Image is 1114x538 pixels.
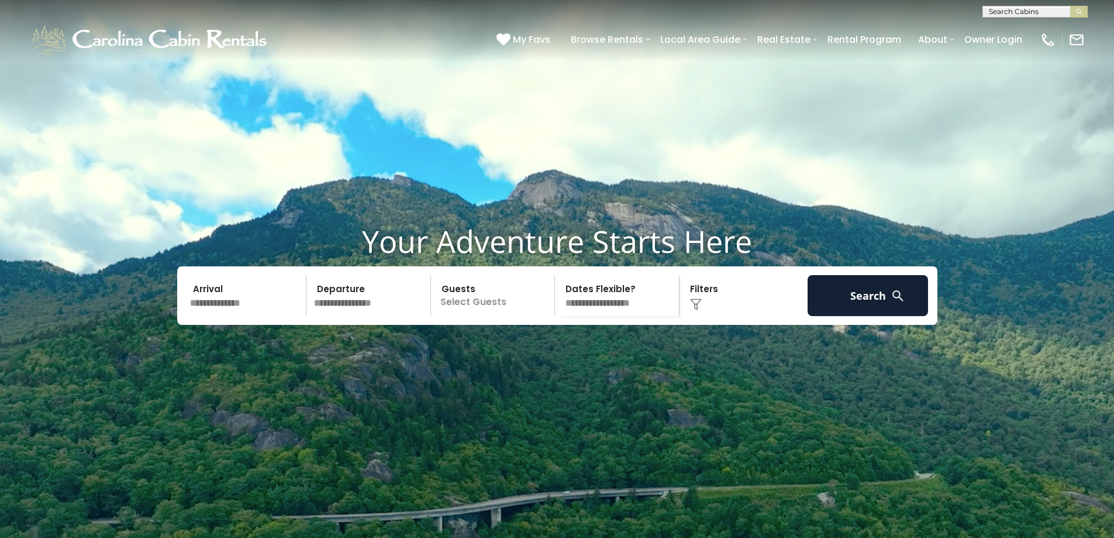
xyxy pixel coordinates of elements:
a: Real Estate [751,29,816,50]
a: About [912,29,953,50]
p: Select Guests [434,275,555,316]
h1: Your Adventure Starts Here [9,223,1105,259]
img: search-regular-white.png [891,289,905,303]
img: phone-regular-white.png [1040,32,1056,48]
span: My Favs [513,32,550,47]
a: Rental Program [822,29,907,50]
img: mail-regular-white.png [1068,32,1085,48]
img: White-1-1-2.png [29,22,272,57]
a: My Favs [496,32,553,47]
button: Search [808,275,929,316]
a: Local Area Guide [654,29,746,50]
img: filter--v1.png [690,299,702,310]
a: Owner Login [958,29,1028,50]
a: Browse Rentals [565,29,649,50]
